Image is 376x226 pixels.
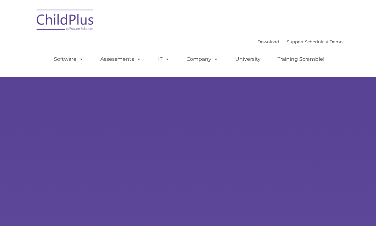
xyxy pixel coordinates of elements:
font: | [257,39,343,44]
a: IT [152,53,176,66]
img: ChildPlus by Procare Solutions [33,5,97,37]
a: Software [47,53,90,66]
a: Schedule A Demo [305,39,343,44]
a: Support [287,39,304,44]
a: Company [180,53,225,66]
a: Assessments [94,53,148,66]
a: University [229,53,267,66]
a: Training Scramble!! [271,53,332,66]
a: Download [257,39,279,44]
